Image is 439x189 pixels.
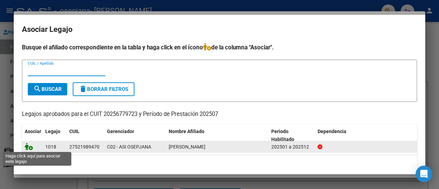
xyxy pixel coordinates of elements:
[79,86,128,92] span: Borrar Filtros
[43,124,67,147] datatable-header-cell: Legajo
[166,124,269,147] datatable-header-cell: Nombre Afiliado
[45,144,56,150] span: 1018
[107,129,134,134] span: Gerenciador
[33,86,62,92] span: Buscar
[271,143,312,151] div: 202501 a 202512
[271,129,294,142] span: Periodo Habilitado
[22,110,417,119] p: Legajos aprobados para el CUIT 20256779723 y Período de Prestación 202507
[169,129,204,134] span: Nombre Afiliado
[25,129,41,134] span: Asociar
[79,85,87,93] mat-icon: delete
[169,144,205,150] span: ZAPATA CABRERA ROSARIO MAGALI
[69,143,99,151] div: 27521989470
[22,155,417,172] div: 1 registros
[318,129,346,134] span: Dependencia
[22,124,43,147] datatable-header-cell: Asociar
[67,124,104,147] datatable-header-cell: CUIL
[269,124,315,147] datatable-header-cell: Periodo Habilitado
[45,129,60,134] span: Legajo
[315,124,417,147] datatable-header-cell: Dependencia
[22,43,417,52] h4: Busque el afiliado correspondiente en la tabla y haga click en el ícono de la columna "Asociar".
[416,166,432,182] div: Open Intercom Messenger
[28,83,67,95] button: Buscar
[73,82,134,96] button: Borrar Filtros
[69,129,80,134] span: CUIL
[104,124,166,147] datatable-header-cell: Gerenciador
[22,23,417,36] h2: Asociar Legajo
[33,85,41,93] mat-icon: search
[107,144,151,150] span: C02 - ASI OSEPJANA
